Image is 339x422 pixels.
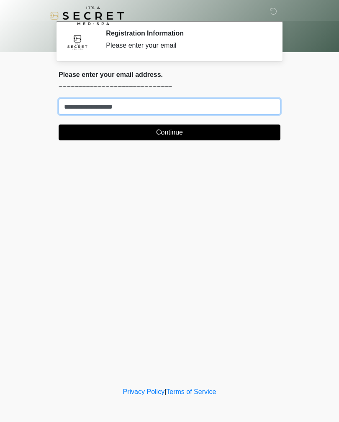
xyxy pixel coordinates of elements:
a: Privacy Policy [123,388,165,395]
img: It's A Secret Med Spa Logo [50,6,124,25]
a: Terms of Service [166,388,216,395]
p: ~~~~~~~~~~~~~~~~~~~~~~~~~~~~~ [59,82,280,92]
img: Agent Avatar [65,29,90,54]
button: Continue [59,125,280,140]
h2: Registration Information [106,29,268,37]
h2: Please enter your email address. [59,71,280,79]
a: | [164,388,166,395]
div: Please enter your email [106,41,268,51]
